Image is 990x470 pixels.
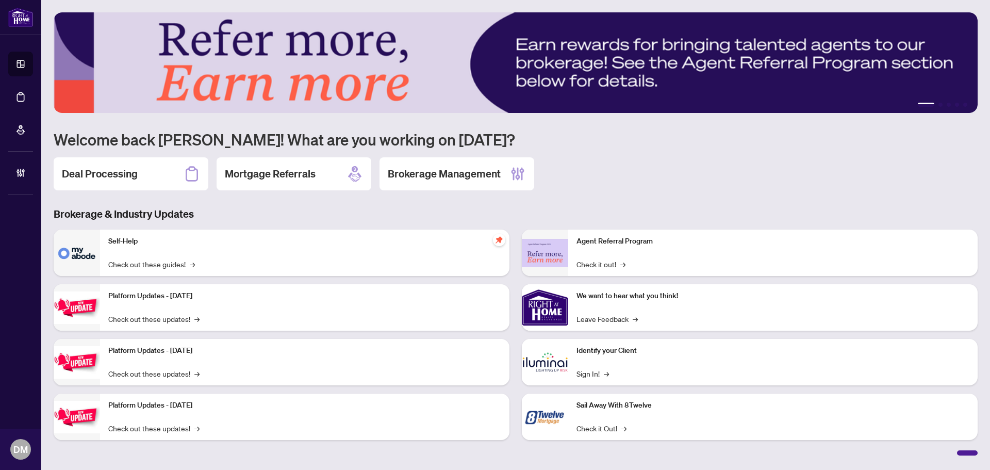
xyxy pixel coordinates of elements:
[108,236,501,247] p: Self-Help
[54,129,978,149] h1: Welcome back [PERSON_NAME]! What are you working on [DATE]?
[54,401,100,433] img: Platform Updates - June 23, 2025
[522,239,568,267] img: Agent Referral Program
[108,258,195,270] a: Check out these guides!→
[108,345,501,356] p: Platform Updates - [DATE]
[54,12,978,113] img: Slide 0
[108,423,200,434] a: Check out these updates!→
[54,291,100,324] img: Platform Updates - July 21, 2025
[388,167,501,181] h2: Brokerage Management
[194,368,200,379] span: →
[949,434,980,465] button: Open asap
[493,234,505,246] span: pushpin
[633,313,638,325] span: →
[576,290,969,302] p: We want to hear what you think!
[13,442,28,457] span: DM
[621,423,626,434] span: →
[194,423,200,434] span: →
[576,345,969,356] p: Identify your Client
[108,290,501,302] p: Platform Updates - [DATE]
[576,368,609,379] a: Sign In!→
[576,400,969,411] p: Sail Away With 8Twelve
[54,230,100,276] img: Self-Help
[938,103,943,107] button: 2
[522,394,568,440] img: Sail Away With 8Twelve
[576,423,626,434] a: Check it Out!→
[8,8,33,27] img: logo
[918,103,934,107] button: 1
[963,103,967,107] button: 5
[947,103,951,107] button: 3
[225,167,316,181] h2: Mortgage Referrals
[620,258,625,270] span: →
[955,103,959,107] button: 4
[108,368,200,379] a: Check out these updates!→
[190,258,195,270] span: →
[576,258,625,270] a: Check it out!→
[62,167,138,181] h2: Deal Processing
[522,284,568,331] img: We want to hear what you think!
[576,236,969,247] p: Agent Referral Program
[108,400,501,411] p: Platform Updates - [DATE]
[194,313,200,325] span: →
[108,313,200,325] a: Check out these updates!→
[576,313,638,325] a: Leave Feedback→
[54,207,978,221] h3: Brokerage & Industry Updates
[522,339,568,385] img: Identify your Client
[604,368,609,379] span: →
[54,346,100,379] img: Platform Updates - July 8, 2025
